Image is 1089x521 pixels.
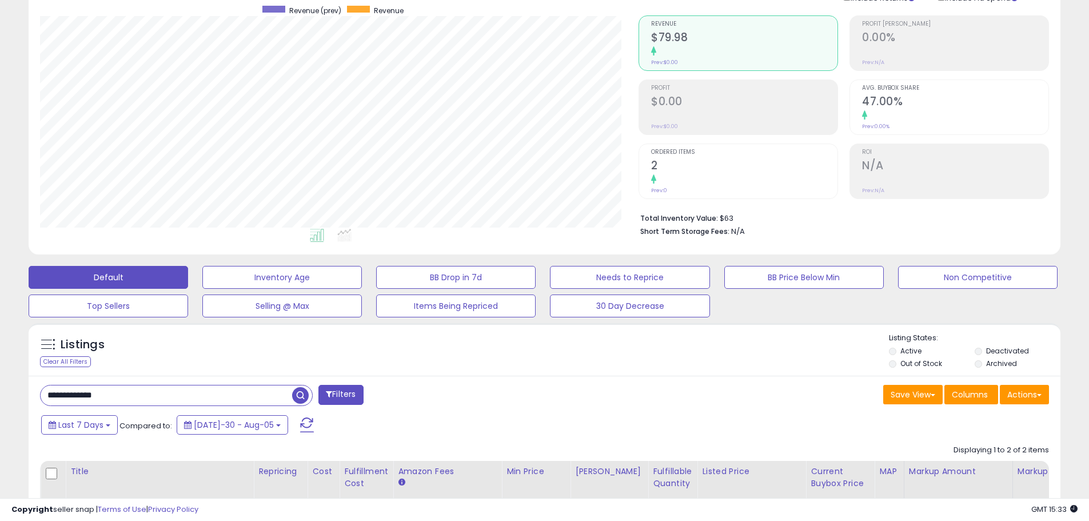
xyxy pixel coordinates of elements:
[11,504,53,515] strong: Copyright
[344,466,388,490] div: Fulfillment Cost
[640,213,718,223] b: Total Inventory Value:
[653,466,692,490] div: Fulfillable Quantity
[651,85,837,92] span: Profit
[944,385,998,404] button: Columns
[651,187,667,194] small: Prev: 0
[202,266,362,289] button: Inventory Age
[376,266,536,289] button: BB Drop in 7d
[909,466,1008,478] div: Markup Amount
[1000,385,1049,404] button: Actions
[29,266,188,289] button: Default
[376,295,536,317] button: Items Being Repriced
[731,226,745,237] span: N/A
[177,415,288,435] button: [DATE]-30 - Aug-05
[41,415,118,435] button: Last 7 Days
[862,187,884,194] small: Prev: N/A
[58,419,103,431] span: Last 7 Days
[651,95,837,110] h2: $0.00
[954,445,1049,456] div: Displaying 1 to 2 of 2 items
[702,466,801,478] div: Listed Price
[862,31,1048,46] h2: 0.00%
[862,59,884,66] small: Prev: N/A
[640,226,729,236] b: Short Term Storage Fees:
[898,266,1058,289] button: Non Competitive
[550,295,709,317] button: 30 Day Decrease
[883,385,943,404] button: Save View
[98,504,146,515] a: Terms of Use
[900,346,922,356] label: Active
[862,95,1048,110] h2: 47.00%
[889,333,1060,344] p: Listing States:
[879,466,899,478] div: MAP
[651,21,837,27] span: Revenue
[11,504,198,515] div: seller snap | |
[202,295,362,317] button: Selling @ Max
[811,466,869,490] div: Current Buybox Price
[258,466,302,478] div: Repricing
[862,85,1048,92] span: Avg. Buybox Share
[986,346,1029,356] label: Deactivated
[862,159,1048,174] h2: N/A
[862,149,1048,156] span: ROI
[289,6,341,15] span: Revenue (prev)
[862,123,889,130] small: Prev: 0.00%
[194,419,274,431] span: [DATE]-30 - Aug-05
[374,6,404,15] span: Revenue
[651,123,678,130] small: Prev: $0.00
[651,149,837,156] span: Ordered Items
[61,337,105,353] h5: Listings
[651,159,837,174] h2: 2
[119,420,172,431] span: Compared to:
[986,359,1017,368] label: Archived
[318,385,363,405] button: Filters
[312,466,334,478] div: Cost
[575,466,643,478] div: [PERSON_NAME]
[1031,504,1078,515] span: 2025-08-13 15:33 GMT
[651,59,678,66] small: Prev: $0.00
[40,356,91,367] div: Clear All Filters
[640,210,1040,224] li: $63
[862,21,1048,27] span: Profit [PERSON_NAME]
[952,389,988,400] span: Columns
[900,359,942,368] label: Out of Stock
[29,295,188,317] button: Top Sellers
[398,466,497,478] div: Amazon Fees
[724,266,884,289] button: BB Price Below Min
[550,266,709,289] button: Needs to Reprice
[148,504,198,515] a: Privacy Policy
[398,478,405,488] small: Amazon Fees.
[651,31,837,46] h2: $79.98
[506,466,565,478] div: Min Price
[70,466,249,478] div: Title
